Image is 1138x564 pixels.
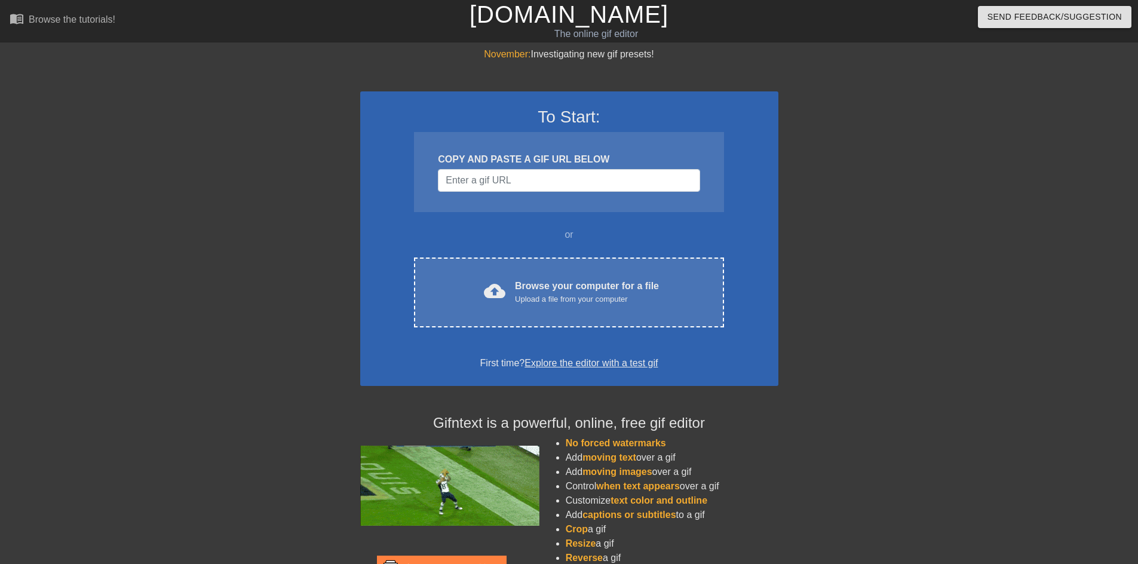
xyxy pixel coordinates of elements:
[566,493,778,508] li: Customize
[524,358,658,368] a: Explore the editor with a test gif
[360,415,778,432] h4: Gifntext is a powerful, online, free gif editor
[438,152,700,167] div: COPY AND PASTE A GIF URL BELOW
[987,10,1122,24] span: Send Feedback/Suggestion
[376,356,763,370] div: First time?
[566,538,596,548] span: Resize
[566,450,778,465] li: Add over a gif
[515,293,659,305] div: Upload a file from your computer
[438,169,700,192] input: Username
[470,1,668,27] a: [DOMAIN_NAME]
[978,6,1131,28] button: Send Feedback/Suggestion
[391,228,747,242] div: or
[566,438,666,448] span: No forced watermarks
[566,465,778,479] li: Add over a gif
[611,495,707,505] span: text color and outline
[566,479,778,493] li: Control over a gif
[484,49,530,59] span: November:
[582,452,636,462] span: moving text
[566,508,778,522] li: Add to a gif
[29,14,115,24] div: Browse the tutorials!
[10,11,115,30] a: Browse the tutorials!
[596,481,680,491] span: when text appears
[566,522,778,537] li: a gif
[566,553,603,563] span: Reverse
[376,107,763,127] h3: To Start:
[582,510,676,520] span: captions or subtitles
[582,467,652,477] span: moving images
[385,27,807,41] div: The online gif editor
[566,524,588,534] span: Crop
[360,47,778,62] div: Investigating new gif presets!
[10,11,24,26] span: menu_book
[484,280,505,302] span: cloud_upload
[515,279,659,305] div: Browse your computer for a file
[360,446,539,526] img: football_small.gif
[566,537,778,551] li: a gif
